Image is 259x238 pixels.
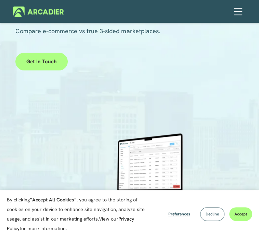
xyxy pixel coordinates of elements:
span: Compare e-commerce vs true 3-sided marketplaces. [15,27,160,35]
a: Get in touch [15,53,68,70]
iframe: Chat Widget [225,205,259,238]
button: Preferences [163,207,195,221]
button: Decline [200,207,224,221]
p: By clicking , you agree to the storing of cookies on your device to enhance site navigation, anal... [7,195,146,233]
strong: “Accept All Cookies” [30,197,77,203]
span: Preferences [168,211,190,217]
img: Arcadier [13,6,64,17]
span: Decline [206,211,219,217]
